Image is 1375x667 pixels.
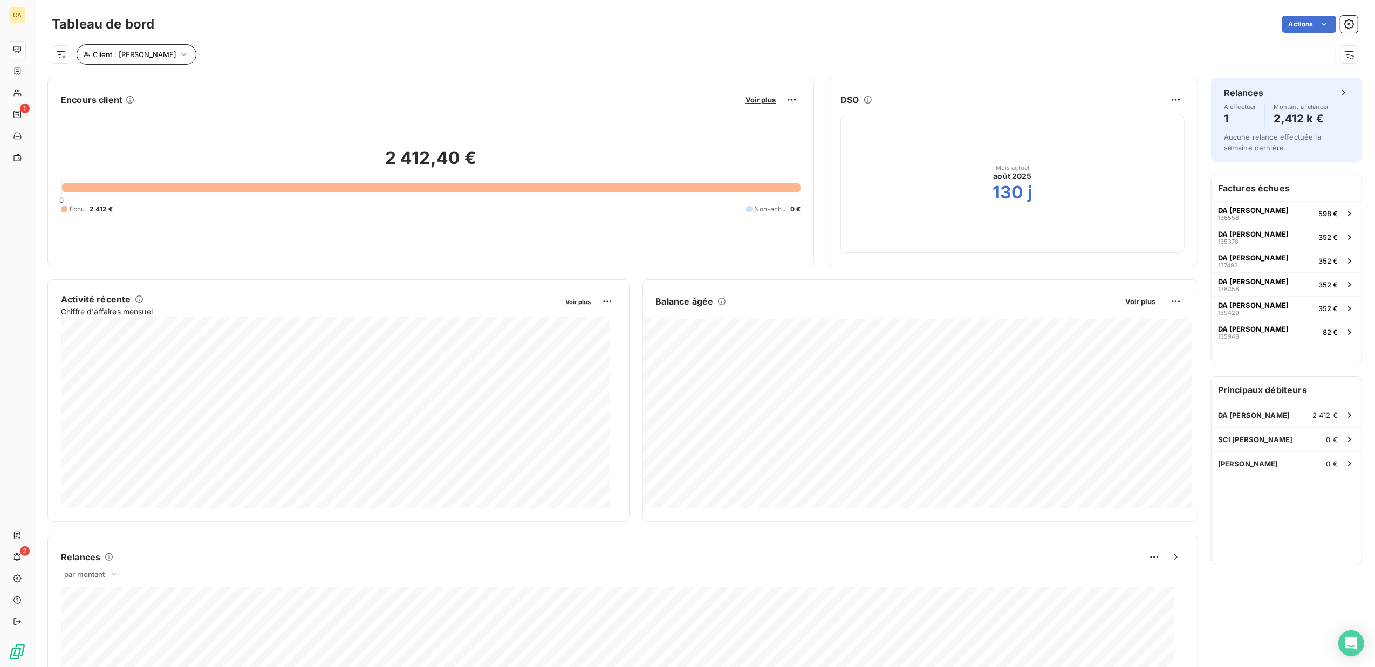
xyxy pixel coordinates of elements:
[993,182,1023,203] h2: 130
[70,204,85,214] span: Échu
[9,106,25,123] a: 1
[1318,233,1338,242] span: 352 €
[1218,238,1239,245] span: 135378
[61,551,100,563] h6: Relances
[1274,104,1329,110] span: Montant à relancer
[1212,225,1362,249] button: DA [PERSON_NAME]135378352 €
[1218,459,1278,468] span: [PERSON_NAME]
[52,15,154,34] h3: Tableau de bord
[1218,325,1289,333] span: DA [PERSON_NAME]
[656,295,714,308] h6: Balance âgée
[93,50,176,59] span: Client : [PERSON_NAME]
[1218,286,1239,292] span: 138458
[1212,272,1362,296] button: DA [PERSON_NAME]138458352 €
[755,204,786,214] span: Non-échu
[1218,435,1293,444] span: SCI [PERSON_NAME]
[1218,411,1290,420] span: DA [PERSON_NAME]
[1212,175,1362,201] h6: Factures échues
[1212,320,1362,343] button: DA [PERSON_NAME]13594882 €
[61,293,131,306] h6: Activité récente
[566,298,591,306] span: Voir plus
[1212,249,1362,272] button: DA [PERSON_NAME]137492352 €
[1338,630,1364,656] div: Open Intercom Messenger
[1224,133,1321,152] span: Aucune relance effectuée la semaine dernière.
[1218,215,1239,221] span: 136558
[1122,297,1159,306] button: Voir plus
[20,104,30,113] span: 1
[840,93,859,106] h6: DSO
[1218,230,1289,238] span: DA [PERSON_NAME]
[1212,201,1362,225] button: DA [PERSON_NAME]136558598 €
[1218,253,1289,262] span: DA [PERSON_NAME]
[59,196,64,204] span: 0
[563,297,594,306] button: Voir plus
[1318,304,1338,313] span: 352 €
[1312,411,1338,420] span: 2 412 €
[1326,435,1338,444] span: 0 €
[1224,86,1263,99] h6: Relances
[745,95,776,104] span: Voir plus
[1274,110,1329,127] h4: 2,412 k €
[90,204,113,214] span: 2 412 €
[1224,104,1256,110] span: À effectuer
[1224,110,1256,127] h4: 1
[20,546,30,556] span: 2
[1218,301,1289,310] span: DA [PERSON_NAME]
[61,147,801,180] h2: 2 412,40 €
[9,643,26,661] img: Logo LeanPay
[61,306,558,317] span: Chiffre d'affaires mensuel
[1318,209,1338,218] span: 598 €
[1282,16,1336,33] button: Actions
[1212,296,1362,320] button: DA [PERSON_NAME]139429352 €
[77,44,196,65] button: Client : [PERSON_NAME]
[1323,328,1338,336] span: 82 €
[993,171,1031,182] span: août 2025
[996,164,1030,171] span: Mois actuel
[1218,310,1239,316] span: 139429
[64,570,105,579] span: par montant
[1318,257,1338,265] span: 352 €
[1218,262,1238,269] span: 137492
[1218,206,1289,215] span: DA [PERSON_NAME]
[1218,277,1289,286] span: DA [PERSON_NAME]
[1028,182,1032,203] h2: j
[790,204,801,214] span: 0 €
[1218,333,1239,340] span: 135948
[9,6,26,24] div: CA
[1212,377,1362,403] h6: Principaux débiteurs
[1326,459,1338,468] span: 0 €
[61,93,122,106] h6: Encours client
[1318,280,1338,289] span: 352 €
[742,95,779,105] button: Voir plus
[1125,297,1155,306] span: Voir plus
